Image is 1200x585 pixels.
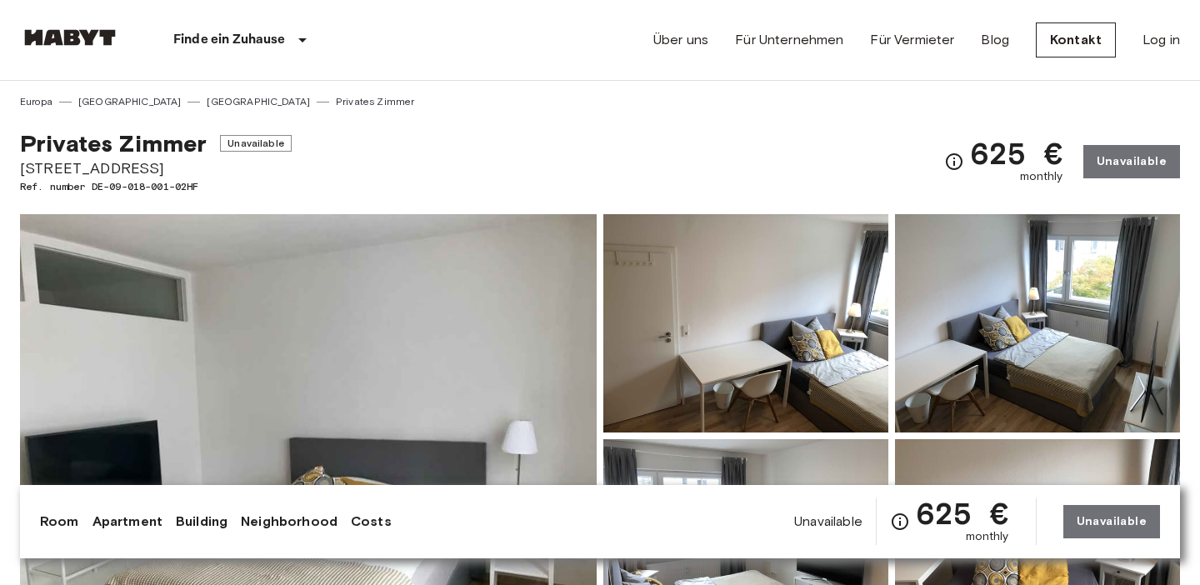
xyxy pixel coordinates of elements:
a: Europa [20,94,52,109]
svg: Check cost overview for full price breakdown. Please note that discounts apply to new joiners onl... [890,512,910,532]
a: Für Unternehmen [735,30,843,50]
a: Für Vermieter [870,30,954,50]
svg: Check cost overview for full price breakdown. Please note that discounts apply to new joiners onl... [944,152,964,172]
a: Blog [981,30,1009,50]
span: Unavailable [794,512,862,531]
a: [GEOGRAPHIC_DATA] [78,94,182,109]
span: [STREET_ADDRESS] [20,157,292,179]
a: [GEOGRAPHIC_DATA] [207,94,310,109]
a: Über uns [653,30,708,50]
span: 625 € [971,138,1063,168]
span: 625 € [917,498,1009,528]
a: Building [176,512,227,532]
a: Kontakt [1036,22,1116,57]
span: Ref. number DE-09-018-001-02HF [20,179,292,194]
span: Privates Zimmer [20,129,207,157]
a: Neighborhood [241,512,337,532]
a: Costs [351,512,392,532]
span: monthly [1020,168,1063,185]
a: Room [40,512,79,532]
img: Picture of unit DE-09-018-001-02HF [895,214,1180,432]
a: Log in [1142,30,1180,50]
img: Picture of unit DE-09-018-001-02HF [603,214,888,432]
a: Privates Zimmer [336,94,414,109]
span: Unavailable [220,135,292,152]
img: Habyt [20,29,120,46]
p: Finde ein Zuhause [173,30,286,50]
a: Apartment [92,512,162,532]
span: monthly [966,528,1009,545]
